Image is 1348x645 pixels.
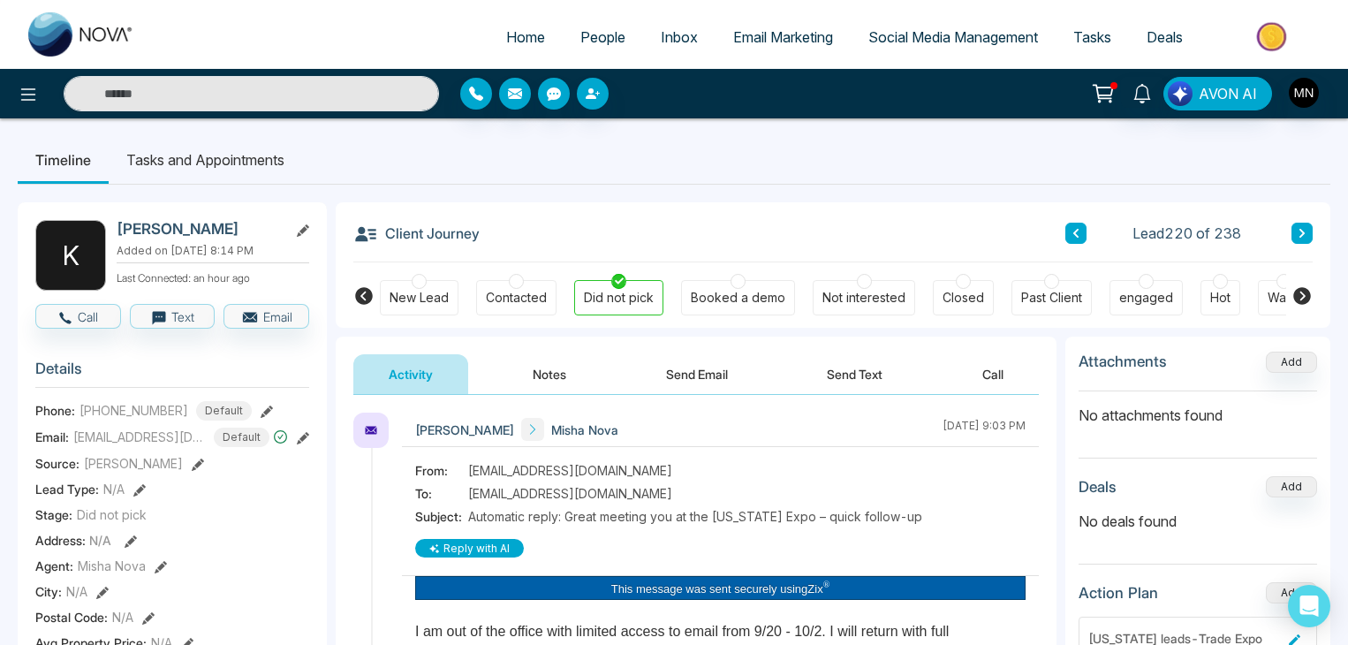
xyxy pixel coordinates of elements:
[66,582,87,601] span: N/A
[488,20,563,54] a: Home
[1163,77,1272,110] button: AVON AI
[1168,81,1193,106] img: Lead Flow
[1079,478,1117,496] h3: Deals
[35,304,121,329] button: Call
[1056,20,1129,54] a: Tasks
[733,28,833,46] span: Email Marketing
[551,421,618,439] span: Misha Nova
[1079,353,1167,370] h3: Attachments
[661,28,698,46] span: Inbox
[1079,584,1158,602] h3: Action Plan
[1266,352,1317,373] button: Add
[109,136,302,184] li: Tasks and Appointments
[506,28,545,46] span: Home
[1132,223,1241,244] span: Lead 220 of 238
[468,484,672,503] span: [EMAIL_ADDRESS][DOMAIN_NAME]
[103,480,125,498] span: N/A
[563,20,643,54] a: People
[415,461,468,480] span: From:
[112,608,133,626] span: N/A
[851,20,1056,54] a: Social Media Management
[35,505,72,524] span: Stage:
[1266,476,1317,497] button: Add
[35,401,75,420] span: Phone:
[35,454,80,473] span: Source:
[196,401,252,421] span: Default
[415,507,468,526] span: Subject:
[390,289,449,307] div: New Lead
[1129,20,1200,54] a: Deals
[18,136,109,184] li: Timeline
[214,428,269,447] span: Default
[868,28,1038,46] span: Social Media Management
[35,428,69,446] span: Email:
[35,557,73,575] span: Agent:
[943,289,984,307] div: Closed
[791,354,918,394] button: Send Text
[947,354,1039,394] button: Call
[1289,78,1319,108] img: User Avatar
[1268,289,1300,307] div: Warm
[78,557,146,575] span: Misha Nova
[716,20,851,54] a: Email Marketing
[1199,83,1257,104] span: AVON AI
[1210,289,1231,307] div: Hot
[1147,28,1183,46] span: Deals
[486,289,547,307] div: Contacted
[35,582,62,601] span: City :
[580,28,625,46] span: People
[415,539,524,558] button: Reply with AI
[130,304,216,329] button: Text
[584,289,654,307] div: Did not pick
[28,12,134,57] img: Nova CRM Logo
[1073,28,1111,46] span: Tasks
[84,454,183,473] span: [PERSON_NAME]
[1209,17,1337,57] img: Market-place.gif
[117,243,309,259] p: Added on [DATE] 8:14 PM
[223,304,309,329] button: Email
[117,267,309,286] p: Last Connected: an hour ago
[415,421,514,439] span: [PERSON_NAME]
[415,484,468,503] span: To:
[353,220,480,247] h3: Client Journey
[943,418,1026,441] div: [DATE] 9:03 PM
[1266,353,1317,368] span: Add
[643,20,716,54] a: Inbox
[117,220,281,238] h2: [PERSON_NAME]
[73,428,206,446] span: [EMAIL_ADDRESS][DOMAIN_NAME]
[35,531,111,550] span: Address:
[1288,585,1330,627] div: Open Intercom Messenger
[353,354,468,394] button: Activity
[468,461,672,480] span: [EMAIL_ADDRESS][DOMAIN_NAME]
[1079,511,1317,532] p: No deals found
[35,480,99,498] span: Lead Type:
[691,289,785,307] div: Booked a demo
[35,220,106,291] div: K
[468,507,922,526] span: Automatic reply: Great meeting you at the [US_STATE] Expo – quick follow-up
[89,533,111,548] span: N/A
[35,360,309,387] h3: Details
[35,608,108,626] span: Postal Code :
[822,289,905,307] div: Not interested
[497,354,602,394] button: Notes
[1266,582,1317,603] button: Add
[1119,289,1173,307] div: engaged
[1079,391,1317,426] p: No attachments found
[77,505,147,524] span: Did not pick
[631,354,763,394] button: Send Email
[1021,289,1082,307] div: Past Client
[80,401,188,420] span: [PHONE_NUMBER]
